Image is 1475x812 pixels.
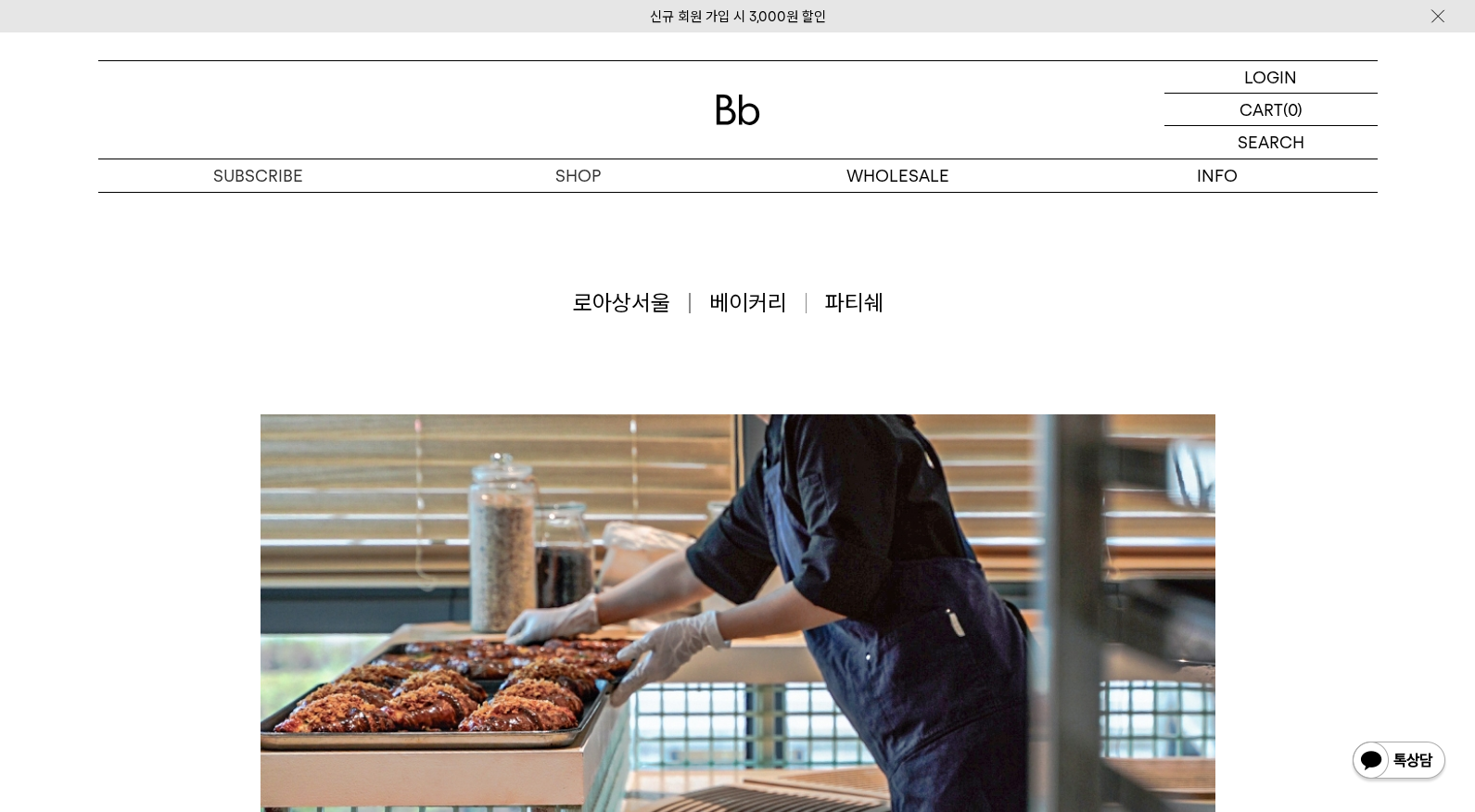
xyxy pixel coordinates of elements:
img: 로고 [716,95,760,125]
a: LOGIN [1164,61,1378,94]
p: SEARCH [1238,126,1304,159]
p: LOGIN [1244,61,1297,93]
p: (0) [1283,94,1303,125]
p: WHOLESALE [738,159,1058,192]
a: 신규 회원 가입 시 3,000원 할인 [650,8,826,25]
a: SUBSCRIBE [98,159,418,192]
a: CART (0) [1164,94,1378,126]
a: SHOP [418,159,738,192]
p: CART [1240,94,1283,125]
span: 베이커리 [709,287,807,319]
span: 로아상서울 [573,287,691,319]
span: 파티쉐 [825,287,884,319]
p: INFO [1058,159,1378,192]
img: 카카오톡 채널 1:1 채팅 버튼 [1351,740,1447,784]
